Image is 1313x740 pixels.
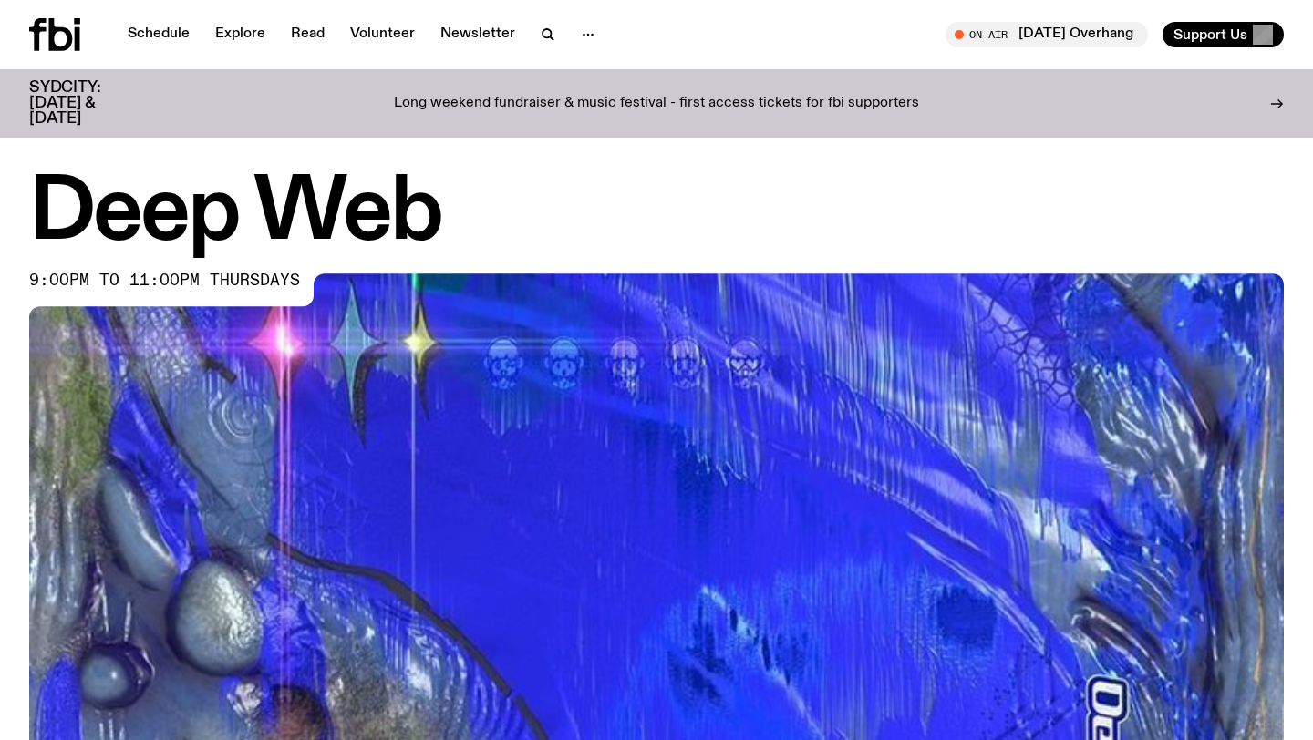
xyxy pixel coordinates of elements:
p: Long weekend fundraiser & music festival - first access tickets for fbi supporters [394,96,919,112]
button: Support Us [1163,22,1284,47]
a: Explore [204,22,276,47]
h3: SYDCITY: [DATE] & [DATE] [29,80,146,127]
span: 9:00pm to 11:00pm thursdays [29,273,300,288]
button: On Air[DATE] Overhang [946,22,1148,47]
h1: Deep Web [29,173,1284,255]
a: Volunteer [339,22,426,47]
a: Schedule [117,22,201,47]
span: Support Us [1173,26,1247,43]
a: Read [280,22,336,47]
a: Newsletter [429,22,526,47]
